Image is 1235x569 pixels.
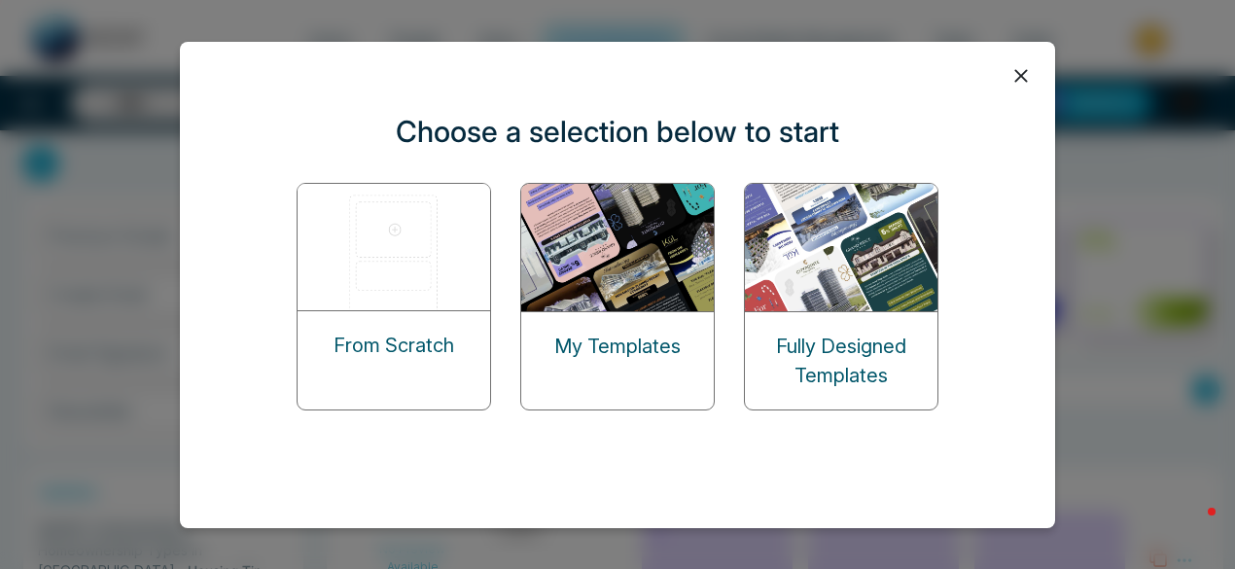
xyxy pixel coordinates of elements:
[396,110,839,154] p: Choose a selection below to start
[554,332,681,361] p: My Templates
[1169,503,1216,550] iframe: Intercom live chat
[298,184,492,310] img: start-from-scratch.png
[521,184,716,311] img: my-templates.png
[745,332,937,390] p: Fully Designed Templates
[334,331,454,360] p: From Scratch
[745,184,939,311] img: designed-templates.png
